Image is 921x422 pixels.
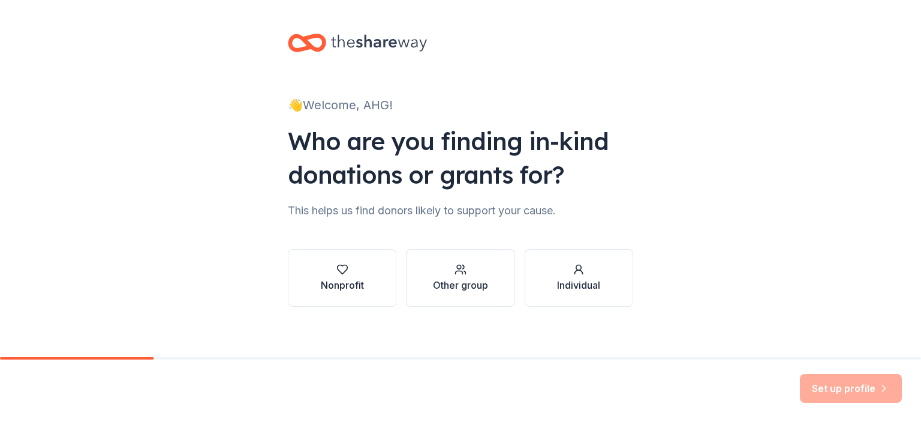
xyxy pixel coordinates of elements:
[406,249,514,307] button: Other group
[288,95,633,115] div: 👋 Welcome, AHG!
[288,249,396,307] button: Nonprofit
[288,201,633,220] div: This helps us find donors likely to support your cause.
[321,278,364,292] div: Nonprofit
[557,278,600,292] div: Individual
[433,278,488,292] div: Other group
[288,124,633,191] div: Who are you finding in-kind donations or grants for?
[525,249,633,307] button: Individual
